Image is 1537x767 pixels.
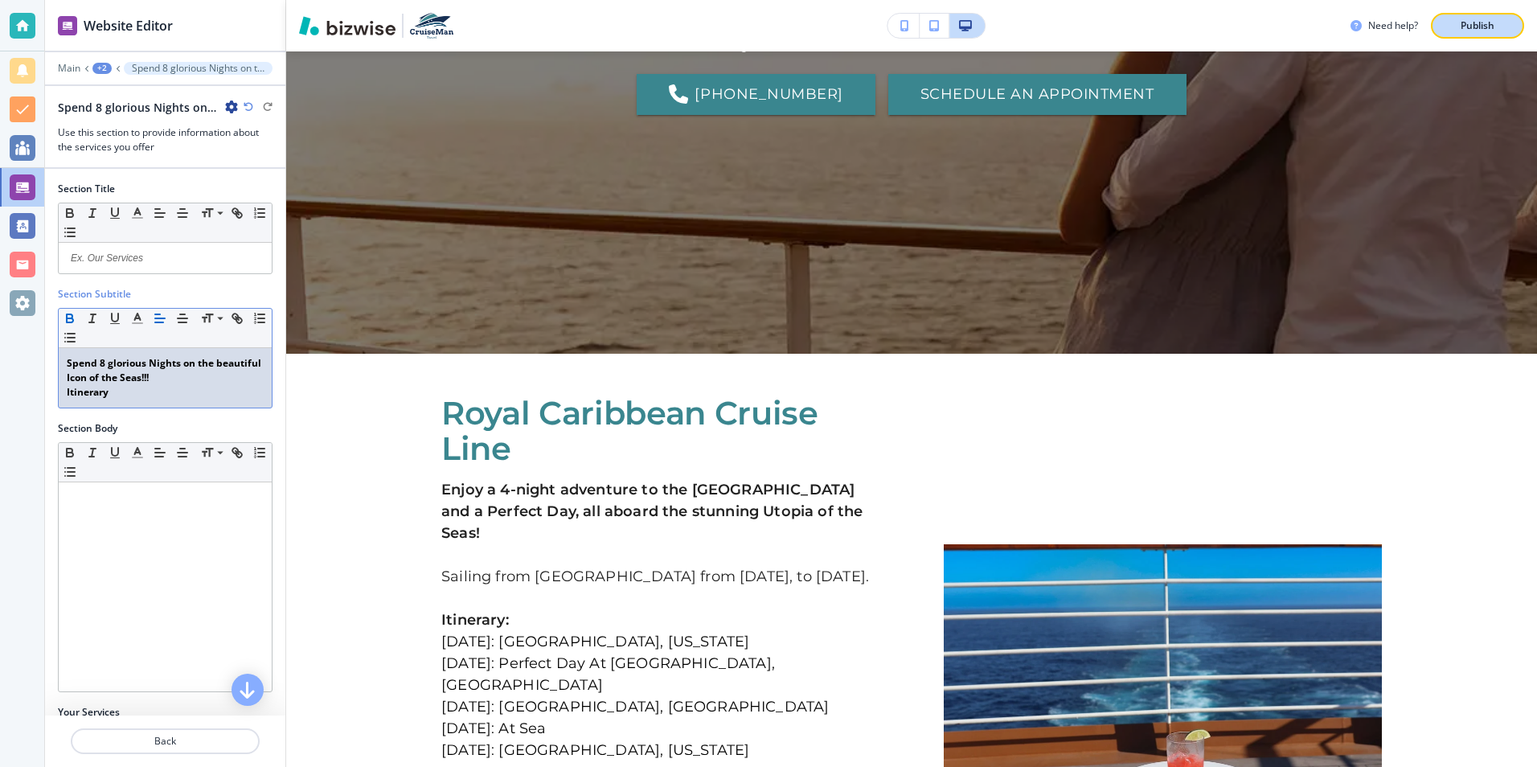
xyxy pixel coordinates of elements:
[441,633,749,650] span: [DATE]: [GEOGRAPHIC_DATA], [US_STATE]
[124,62,273,75] button: Spend 8 glorious Nights on the beautiful Icon of the Seas!!!Itinerary
[1461,18,1494,33] p: Publish
[888,74,1187,116] button: SCHEDULE AN APPOINTMENT
[441,654,779,694] span: [DATE]: Perfect Day At [GEOGRAPHIC_DATA], [GEOGRAPHIC_DATA]
[299,16,396,35] img: Bizwise Logo
[58,125,273,154] h3: Use this section to provide information about the services you offer
[58,16,77,35] img: editor icon
[71,728,260,754] button: Back
[441,698,829,716] span: [DATE]: [GEOGRAPHIC_DATA], [GEOGRAPHIC_DATA]
[84,16,173,35] h2: Website Editor
[441,720,546,737] span: [DATE]: At Sea
[92,63,112,74] button: +2
[441,741,749,759] span: [DATE]: [GEOGRAPHIC_DATA], [US_STATE]
[441,481,867,542] strong: Enjoy a 4-night adventure to the [GEOGRAPHIC_DATA] and a Perfect Day, all aboard the stunning Uto...
[441,566,879,588] p: Sailing from [GEOGRAPHIC_DATA] from [DATE], to [DATE].
[72,734,258,749] p: Back
[58,182,115,196] h2: Section Title
[58,287,131,301] h2: Section Subtitle
[58,421,117,436] h2: Section Body
[58,705,120,720] h2: Your Services
[132,63,264,74] p: Spend 8 glorious Nights on the beautiful Icon of the Seas!!!Itinerary
[1368,18,1418,33] h3: Need help?
[67,356,264,384] strong: Spend 8 glorious Nights on the beautiful Icon of the Seas!!!
[410,13,453,39] img: Your Logo
[67,385,109,399] strong: Itinerary
[441,611,509,629] strong: Itinerary:
[58,99,219,116] h2: Spend 8 glorious Nights on the beautiful Icon of the Seas!!!Itinerary
[58,63,80,74] button: Main
[441,393,826,468] span: Royal Caribbean Cruise Line
[637,74,875,116] a: [PHONE_NUMBER]
[1431,13,1524,39] button: Publish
